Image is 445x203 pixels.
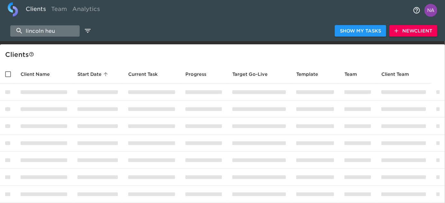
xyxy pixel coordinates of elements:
[82,25,93,36] button: edit
[335,25,386,37] button: Show My Tasks
[232,70,276,78] span: Target Go-Live
[10,25,80,37] input: search
[77,70,110,78] span: Start Date
[296,70,326,78] span: Template
[49,2,70,18] a: Team
[340,27,381,35] span: Show My Tasks
[232,70,268,78] span: Target Go-Live
[381,70,417,78] span: Client Team
[185,70,215,78] span: Progress
[389,25,437,37] button: NewClient
[5,49,442,60] div: Client s
[409,3,424,18] button: notifications
[424,4,437,17] img: Profile
[344,70,365,78] span: Team
[21,70,58,78] span: Client Name
[128,70,166,78] span: Current Task
[23,2,49,18] a: Clients
[70,2,102,18] a: Analytics
[8,2,18,16] img: logo
[128,70,158,78] span: This is the next Task in this Hub that should be completed
[395,27,432,35] span: New Client
[29,52,34,57] svg: This is a list of all of your clients and clients shared with you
